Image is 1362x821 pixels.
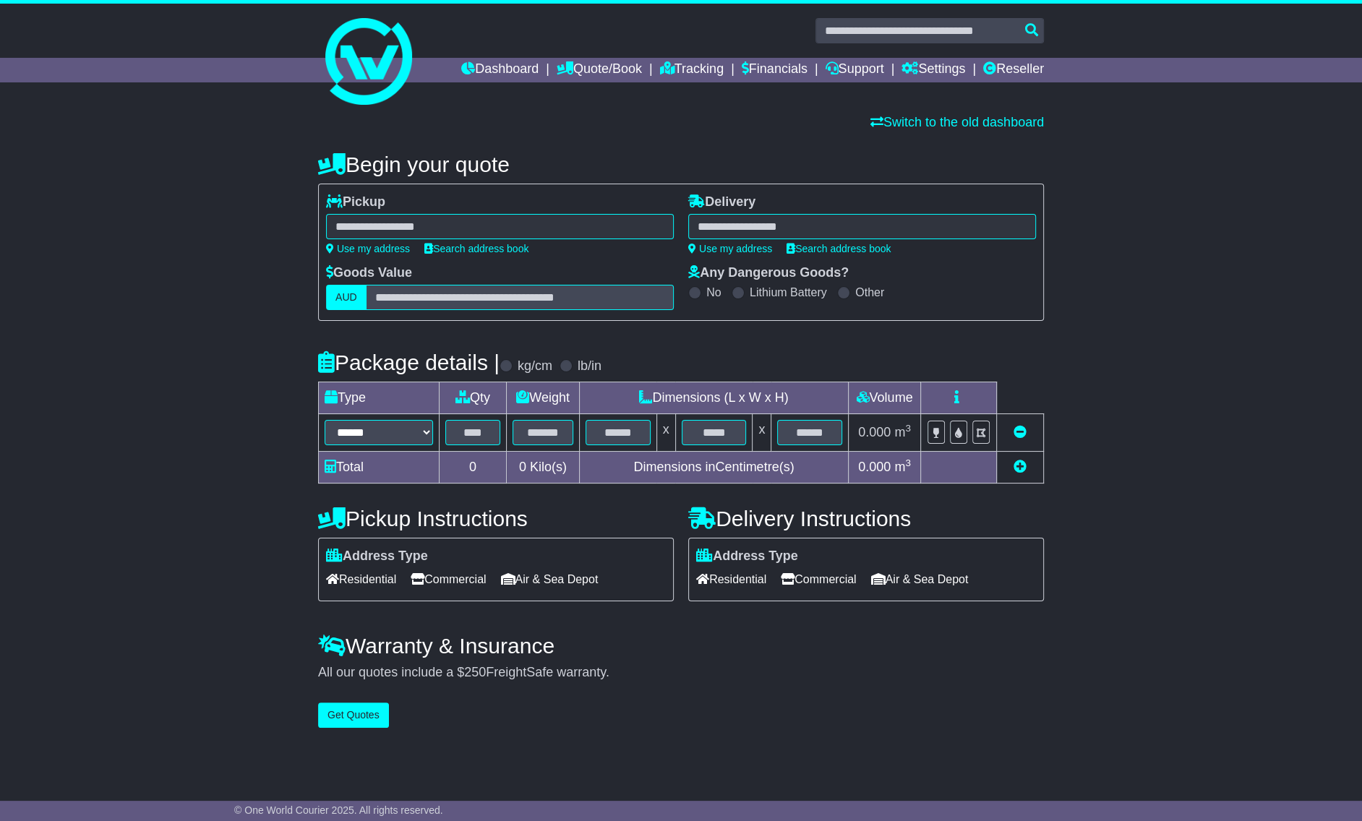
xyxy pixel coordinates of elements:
label: Goods Value [326,265,412,281]
label: No [706,285,721,299]
span: © One World Courier 2025. All rights reserved. [234,804,443,816]
td: Kilo(s) [507,452,580,483]
span: 250 [464,665,486,679]
a: Quote/Book [557,58,642,82]
label: kg/cm [518,358,552,374]
td: x [753,414,771,452]
h4: Begin your quote [318,152,1044,176]
sup: 3 [905,457,911,468]
span: Residential [326,568,396,590]
a: Tracking [660,58,724,82]
sup: 3 [905,423,911,434]
label: Delivery [688,194,755,210]
td: Volume [848,382,920,414]
a: Settings [901,58,965,82]
a: Switch to the old dashboard [870,115,1044,129]
span: Residential [696,568,766,590]
td: Qty [440,382,507,414]
td: Type [319,382,440,414]
td: Weight [507,382,580,414]
span: m [894,460,911,474]
h4: Pickup Instructions [318,507,674,530]
td: Dimensions in Centimetre(s) [579,452,848,483]
span: Air & Sea Depot [501,568,599,590]
label: Pickup [326,194,385,210]
h4: Delivery Instructions [688,507,1044,530]
span: 0 [519,460,526,474]
label: lb/in [578,358,601,374]
span: Commercial [411,568,486,590]
a: Financials [742,58,808,82]
a: Reseller [983,58,1044,82]
td: x [656,414,675,452]
h4: Package details | [318,351,500,374]
label: Address Type [696,549,798,564]
td: Dimensions (L x W x H) [579,382,848,414]
span: Air & Sea Depot [871,568,969,590]
label: Other [855,285,884,299]
a: Remove this item [1014,425,1027,439]
a: Search address book [424,243,528,254]
label: Address Type [326,549,428,564]
label: Lithium Battery [750,285,827,299]
button: Get Quotes [318,702,389,728]
a: Search address book [787,243,891,254]
td: Total [319,452,440,483]
span: Commercial [781,568,856,590]
span: 0.000 [858,460,891,474]
h4: Warranty & Insurance [318,634,1044,658]
label: AUD [326,285,367,310]
td: 0 [440,452,507,483]
span: 0.000 [858,425,891,439]
div: All our quotes include a $ FreightSafe warranty. [318,665,1044,681]
a: Use my address [688,243,772,254]
label: Any Dangerous Goods? [688,265,849,281]
a: Dashboard [461,58,539,82]
a: Add new item [1014,460,1027,474]
a: Support [825,58,883,82]
a: Use my address [326,243,410,254]
span: m [894,425,911,439]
